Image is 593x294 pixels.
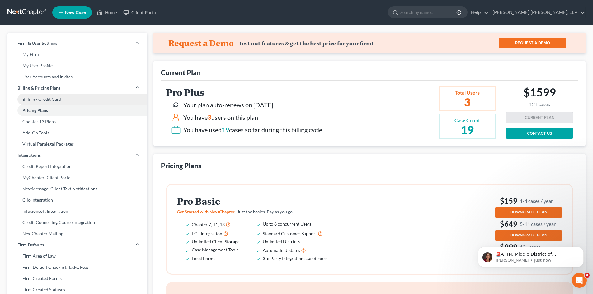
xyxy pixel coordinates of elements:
[7,172,147,183] a: MyChapter: Client Portal
[192,222,225,227] span: Chapter 7, 11, 13
[523,101,556,107] small: 12+ cases
[7,262,147,273] a: Firm Default Checklist, Tasks, Fees
[468,234,593,277] iframe: Intercom notifications message
[7,183,147,194] a: NextMessage: Client Text Notifications
[454,96,480,108] h2: 3
[7,49,147,60] a: My Firm
[7,94,147,105] a: Billing / Credit Card
[7,150,147,161] a: Integrations
[263,248,300,253] span: Automatic Updates
[7,138,147,150] a: Virtual Paralegal Packages
[7,105,147,116] a: Pricing Plans
[65,10,86,15] span: New Case
[7,38,147,49] a: Firm & User Settings
[510,210,547,215] span: DOWNGRADE PLAN
[183,100,273,110] div: Your plan auto-renews on [DATE]
[177,209,235,214] span: Get Started with NextChapter
[499,38,566,48] a: REQUEST A DEMO
[263,221,311,226] span: Up to 6 concurrent Users
[7,194,147,206] a: Clio Integration
[7,250,147,262] a: Firm Area of Law
[192,231,222,236] span: ECF Integration
[192,256,215,261] span: Local Forms
[7,127,147,138] a: Add-On Tools
[177,196,336,206] h2: Pro Basic
[263,256,305,261] span: 3rd Party Integrations
[7,71,147,82] a: User Accounts and Invites
[520,198,553,204] small: 1-4 cases / year
[263,239,300,244] span: Unlimited Districts
[192,239,239,244] span: Unlimited Client Storage
[454,124,480,135] h2: 19
[7,60,147,71] a: My User Profile
[17,242,44,248] span: Firm Defaults
[585,273,590,278] span: 4
[510,233,547,238] span: DOWNGRADE PLAN
[523,86,556,107] h2: $1599
[161,161,201,170] div: Pricing Plans
[7,228,147,239] a: NextChapter Mailing
[183,125,322,134] div: You have used cases so far during this billing cycle
[454,89,480,96] div: Total Users
[7,239,147,250] a: Firm Defaults
[306,256,327,261] span: ...and more
[7,217,147,228] a: Credit Counseling Course Integration
[495,219,562,229] h3: $649
[495,196,562,206] h3: $159
[7,161,147,172] a: Credit Report Integration
[183,113,258,122] div: You have users on this plan
[400,7,457,18] input: Search by name...
[520,221,556,227] small: 5-11 cases / year
[7,273,147,284] a: Firm Created Forms
[168,38,234,48] h4: Request a Demo
[7,82,147,94] a: Billing & Pricing Plans
[222,126,229,133] span: 19
[94,7,120,18] a: Home
[489,7,585,18] a: [PERSON_NAME] [PERSON_NAME], LLP
[468,7,489,18] a: Help
[454,117,480,124] div: Case Count
[7,116,147,127] a: Chapter 13 Plans
[506,128,573,139] a: CONTACT US
[239,40,373,47] div: Test out features & get the best price for your firm!
[495,230,562,241] button: DOWNGRADE PLAN
[161,68,201,77] div: Current Plan
[208,114,211,121] span: 3
[506,112,573,123] button: CURRENT PLAN
[572,273,587,288] iframe: Intercom live chat
[17,40,57,46] span: Firm & User Settings
[17,152,41,158] span: Integrations
[237,209,294,214] span: Just the basics. Pay as you go.
[495,207,562,218] button: DOWNGRADE PLAN
[120,7,161,18] a: Client Portal
[17,85,60,91] span: Billing & Pricing Plans
[166,87,322,97] h2: Pro Plus
[263,231,317,236] span: Standard Customer Support
[7,206,147,217] a: Infusionsoft Integration
[192,247,238,252] span: Case Management Tools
